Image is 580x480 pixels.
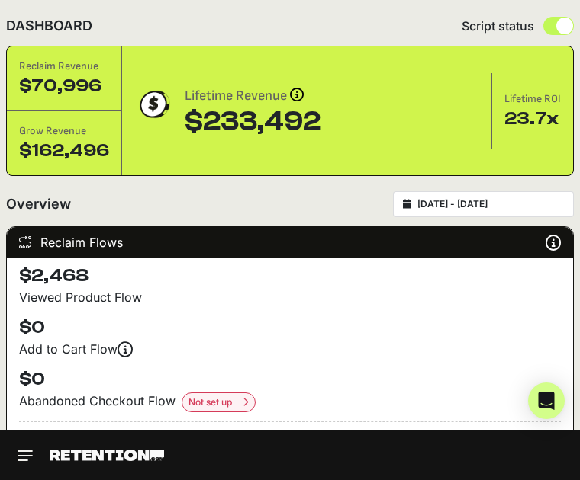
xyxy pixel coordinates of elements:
[19,315,561,340] h4: $0
[19,288,561,306] div: Viewed Product Flow
[504,107,561,131] div: 23.7x
[528,382,565,419] div: Open Intercom Messenger
[462,17,534,35] span: Script status
[6,15,92,37] h2: DASHBOARD
[7,227,573,258] div: Reclaim Flows
[19,59,109,74] div: Reclaim Revenue
[6,194,71,215] h2: Overview
[185,85,321,107] div: Lifetime Revenue
[19,421,561,456] h4: $2,468
[19,74,109,98] div: $70,996
[504,91,561,107] div: Lifetime ROI
[185,107,321,137] div: $233,492
[19,123,109,139] div: Grow Revenue
[19,392,561,412] div: Abandoned Checkout Flow
[19,139,109,163] div: $162,496
[19,264,561,288] h4: $2,468
[19,340,561,358] div: Add to Cart Flow
[50,450,164,461] img: Retention.com
[19,367,561,392] h4: $0
[134,85,172,123] img: dollar-coin-05c43ed7efb7bc0c12610022525b4bbbb207c7efeef5aecc26f025e68dcafac9.png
